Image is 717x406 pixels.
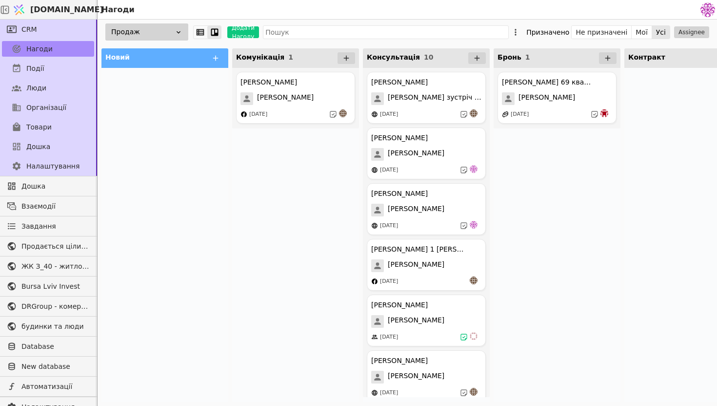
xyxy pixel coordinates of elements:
[21,321,89,332] span: будинки та люди
[21,221,56,232] span: Завдання
[26,142,50,152] span: Дошка
[674,26,709,38] button: Assignee
[105,23,188,41] div: Продаж
[525,53,530,61] span: 1
[371,222,378,229] img: online-store.svg
[2,258,94,274] a: ЖК З_40 - житлова та комерційна нерухомість класу Преміум
[221,26,259,38] a: Додати Нагоду
[498,72,617,124] div: [PERSON_NAME] 69 квартира[PERSON_NAME][DATE]bo
[2,178,94,194] a: Дошка
[652,25,670,39] button: Усі
[236,53,284,61] span: Комунікація
[371,334,378,341] img: people.svg
[388,315,444,328] span: [PERSON_NAME]
[2,100,94,115] a: Організації
[380,166,398,174] div: [DATE]
[2,238,94,254] a: Продається цілий будинок [PERSON_NAME] нерухомість
[2,158,94,174] a: Налаштування
[21,181,89,192] span: Дошка
[21,201,89,212] span: Взаємодії
[2,339,94,354] a: Database
[2,359,94,374] a: New database
[470,109,478,117] img: an
[367,128,486,179] div: [PERSON_NAME][PERSON_NAME][DATE]de
[2,119,94,135] a: Товари
[2,61,94,76] a: Події
[26,161,80,171] span: Налаштування
[367,350,486,402] div: [PERSON_NAME][PERSON_NAME][DATE]an
[380,333,398,342] div: [DATE]
[700,2,715,17] img: 137b5da8a4f5046b86490006a8dec47a
[628,53,665,61] span: Контракт
[371,356,428,366] div: [PERSON_NAME]
[26,83,46,93] span: Люди
[511,110,529,119] div: [DATE]
[227,26,259,38] button: Додати Нагоду
[339,109,347,117] img: an
[388,204,444,216] span: [PERSON_NAME]
[105,53,130,61] span: Новий
[2,379,94,394] a: Автоматизації
[26,122,52,132] span: Товари
[21,382,89,392] span: Автоматизації
[10,0,98,19] a: [DOMAIN_NAME]
[30,4,103,16] span: [DOMAIN_NAME]
[2,80,94,96] a: Люди
[21,24,37,35] span: CRM
[367,295,486,346] div: [PERSON_NAME][PERSON_NAME][DATE]vi
[502,111,509,118] img: affiliate-program.svg
[240,77,297,87] div: [PERSON_NAME]
[2,218,94,234] a: Завдання
[21,241,89,252] span: Продається цілий будинок [PERSON_NAME] нерухомість
[470,388,478,396] img: an
[21,261,89,272] span: ЖК З_40 - житлова та комерційна нерухомість класу Преміум
[572,25,632,39] button: Не призначені
[424,53,433,61] span: 10
[257,92,314,105] span: [PERSON_NAME]
[2,319,94,334] a: будинки та люди
[526,25,569,39] div: Призначено
[2,41,94,57] a: Нагоди
[380,222,398,230] div: [DATE]
[2,21,94,37] a: CRM
[380,389,398,397] div: [DATE]
[367,239,486,291] div: [PERSON_NAME] 1 [PERSON_NAME][PERSON_NAME][DATE]an
[12,0,26,19] img: Logo
[388,92,481,105] span: [PERSON_NAME] зустріч 13.08
[470,221,478,229] img: de
[288,53,293,61] span: 1
[388,148,444,161] span: [PERSON_NAME]
[470,277,478,284] img: an
[21,281,89,292] span: Bursa Lviv Invest
[26,44,53,54] span: Нагоди
[371,300,428,310] div: [PERSON_NAME]
[98,4,135,16] h2: Нагоди
[371,244,464,255] div: [PERSON_NAME] 1 [PERSON_NAME]
[371,389,378,396] img: online-store.svg
[498,53,521,61] span: Бронь
[371,111,378,118] img: online-store.svg
[21,342,89,352] span: Database
[518,92,575,105] span: [PERSON_NAME]
[2,198,94,214] a: Взаємодії
[380,110,398,119] div: [DATE]
[371,189,428,199] div: [PERSON_NAME]
[388,259,444,272] span: [PERSON_NAME]
[600,109,608,117] img: bo
[236,72,355,124] div: [PERSON_NAME][PERSON_NAME][DATE]an
[26,64,44,74] span: Події
[371,167,378,173] img: online-store.svg
[21,362,89,372] span: New database
[240,111,247,118] img: facebook.svg
[263,25,509,39] input: Пошук
[21,301,89,312] span: DRGroup - комерційна нерухоомість
[371,77,428,87] div: [PERSON_NAME]
[470,332,478,340] img: vi
[367,53,420,61] span: Консультація
[388,371,444,384] span: [PERSON_NAME]
[249,110,267,119] div: [DATE]
[371,278,378,285] img: facebook.svg
[2,139,94,154] a: Дошка
[470,165,478,173] img: de
[632,25,652,39] button: Мої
